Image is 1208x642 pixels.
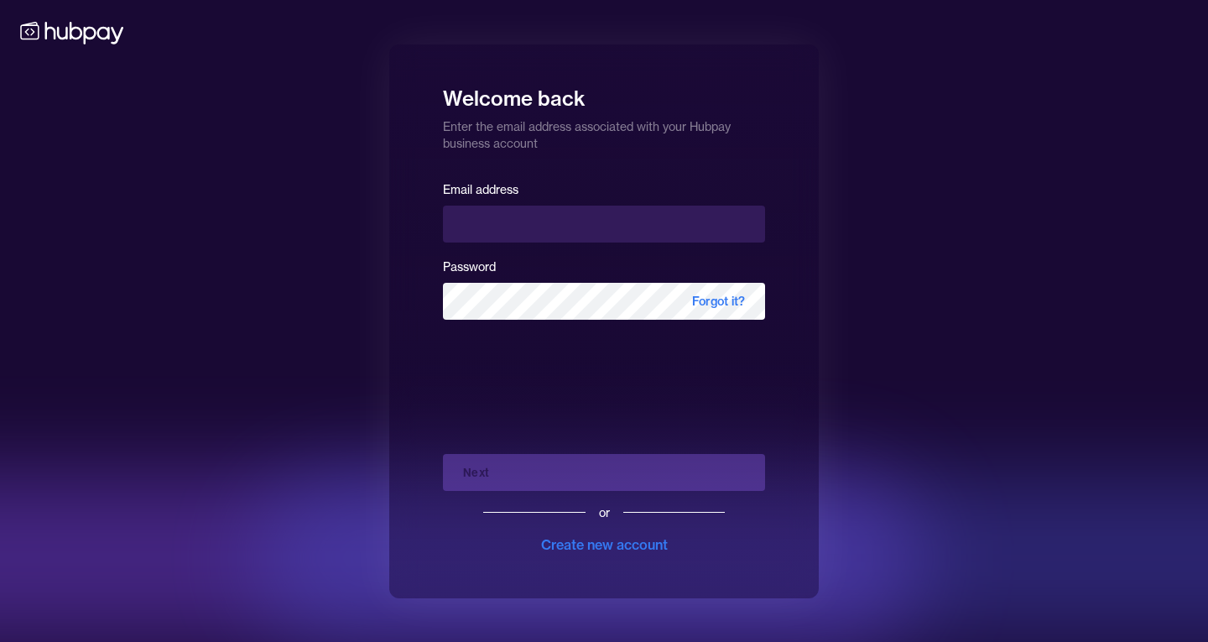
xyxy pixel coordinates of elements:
[672,283,765,320] span: Forgot it?
[443,75,765,112] h1: Welcome back
[599,504,610,521] div: or
[443,112,765,152] p: Enter the email address associated with your Hubpay business account
[541,535,668,555] div: Create new account
[443,259,496,274] label: Password
[443,182,518,197] label: Email address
